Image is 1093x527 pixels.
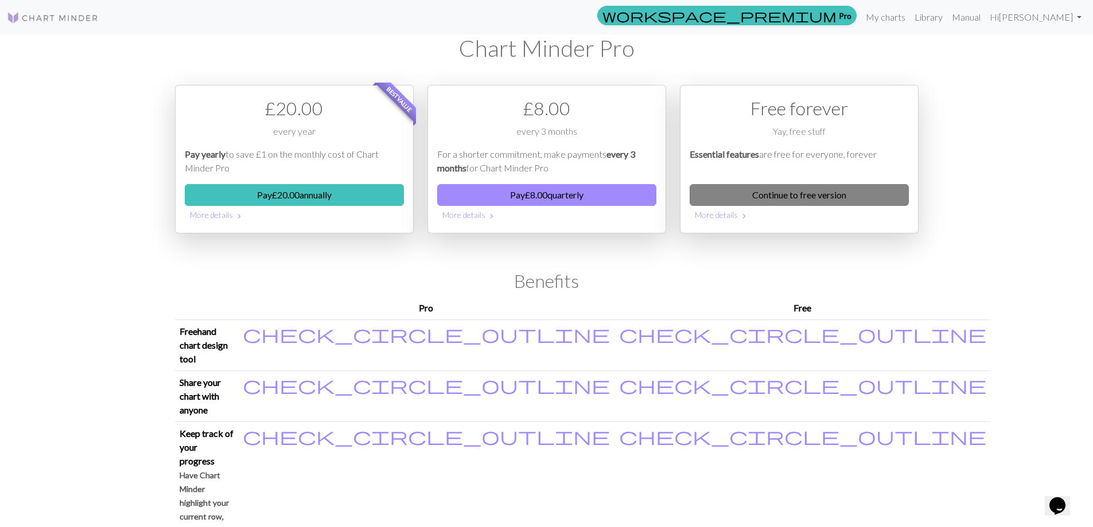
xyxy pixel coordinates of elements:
[947,6,985,29] a: Manual
[235,210,244,222] span: chevron_right
[180,427,234,468] p: Keep track of your progress
[243,323,610,345] span: check_circle_outline
[185,124,404,147] div: every year
[437,147,656,175] p: For a shorter commitment, make payments for Chart Minder Pro
[437,124,656,147] div: every 3 months
[175,34,919,62] h1: Chart Minder Pro
[375,75,423,124] span: Best value
[243,427,610,445] i: Included
[740,210,749,222] span: chevron_right
[243,425,610,447] span: check_circle_outline
[619,323,986,345] span: check_circle_outline
[185,184,404,206] button: Pay£20.00annually
[243,374,610,396] span: check_circle_outline
[243,325,610,343] i: Included
[175,270,919,292] h2: Benefits
[985,6,1086,29] a: Hi[PERSON_NAME]
[910,6,947,29] a: Library
[690,184,909,206] a: Continue to free version
[238,296,614,320] th: Pro
[619,376,986,394] i: Included
[690,149,759,159] em: Essential features
[427,85,666,233] div: Payment option 2
[690,206,909,224] button: More details
[602,7,837,24] span: workspace_premium
[619,325,986,343] i: Included
[7,11,99,25] img: Logo
[185,147,404,175] p: to save £1 on the monthly cost of Chart Minder Pro
[861,6,910,29] a: My charts
[180,325,234,366] p: Freehand chart design tool
[690,124,909,147] div: Yay, free stuff
[185,206,404,224] button: More details
[614,296,991,320] th: Free
[243,376,610,394] i: Included
[690,95,909,122] div: Free forever
[180,376,234,417] p: Share your chart with anyone
[185,95,404,122] div: £ 20.00
[597,6,857,25] a: Pro
[690,147,909,175] p: are free for everyone, forever
[1045,481,1082,516] iframe: chat widget
[487,210,496,222] span: chevron_right
[619,425,986,447] span: check_circle_outline
[175,85,414,233] div: Payment option 1
[619,374,986,396] span: check_circle_outline
[437,149,635,173] em: every 3 months
[680,85,919,233] div: Free option
[437,95,656,122] div: £ 8.00
[185,149,225,159] em: Pay yearly
[437,184,656,206] button: Pay£8.00quarterly
[437,206,656,224] button: More details
[619,427,986,445] i: Included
